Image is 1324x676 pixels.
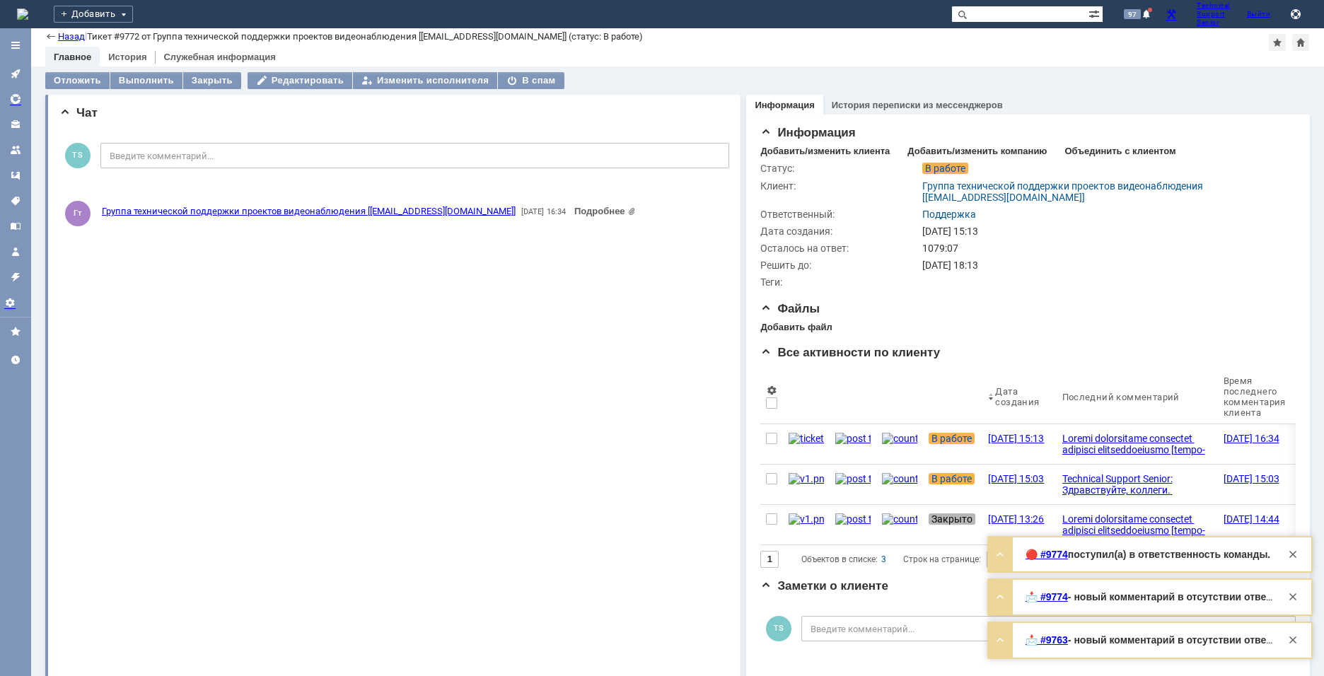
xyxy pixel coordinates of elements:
div: [DATE] 14:44 [1224,513,1279,525]
div: Technical Support Senior: Здравствуйте, коллеги. Проверили, приемная антенна работает штатно, наш... [1062,473,1212,564]
div: Последний комментарий [1062,392,1180,402]
span: В работе [929,433,975,444]
div: Закрыть [1284,631,1301,648]
a: 🔴 #9774 [1026,549,1068,560]
a: Клиенты [4,113,27,136]
a: Прикреплены файлы: image001.png, image002.jpg [574,206,636,216]
span: Информация [760,126,855,139]
a: post ticket.png [830,465,876,504]
button: Сохранить лог [1287,6,1304,23]
img: post ticket.png [835,433,871,444]
th: Время последнего комментария клиента [1218,370,1303,424]
span: Support [1197,10,1230,18]
span: В работе [922,163,968,174]
div: Объединить с клиентом [1064,146,1175,157]
span: 16:34 [547,207,566,216]
div: 3 [881,551,886,568]
a: Перейти на домашнюю страницу [17,8,28,20]
a: Теги [4,190,27,212]
img: v1.png [789,513,824,525]
a: История переписки из мессенджеров [832,100,1003,110]
a: 📩 #9763 [1026,634,1068,646]
div: Осталось на ответ: [760,243,919,254]
img: counter.png [882,513,917,525]
span: Technical [1197,1,1230,10]
a: Общая аналитика [4,88,27,110]
a: В работе [923,465,982,504]
div: Закрыть [1284,546,1301,563]
a: v1.png [783,505,830,544]
a: Loremi dolorsitame consectet adipisci elitseddoeiusmo [tempo-in@utla.et]: Dolore magn. Aliquaenim... [1057,505,1218,544]
div: Тикет #9772 от Группа технической поддержки проектов видеонаблюдения [[EMAIL_ADDRESS][DOMAIN_NAME... [87,31,643,42]
th: Дата создания [982,370,1056,424]
div: Клиент: [760,180,919,192]
div: Время последнего комментария клиента [1224,375,1286,418]
a: Шаблоны комментариев [4,164,27,187]
div: Здравствуйте, Ящик_служебный_mailbox_operator ! Ваше обращение зарегистрировано в Службе Техничес... [1026,591,1274,603]
span: Расширенный поиск [1088,6,1103,20]
div: Сделать домашней страницей [1292,34,1309,51]
a: Правила автоматизации [4,266,27,289]
img: logo [17,8,28,20]
div: [DATE] 16:34 [1224,433,1279,444]
span: Объектов в списке: [801,554,878,564]
a: [DATE] 15:03 [982,465,1056,504]
span: Senior [1197,18,1230,27]
a: post ticket.png [830,424,876,464]
a: [DATE] 14:44 [1218,505,1303,544]
div: Теги: [760,276,919,288]
i: Строк на странице: [801,551,981,568]
span: Заметки о клиенте [760,579,888,593]
a: Группа технической поддержки проектов видеонаблюдения [[EMAIL_ADDRESS][DOMAIN_NAME]] [102,204,516,218]
a: Команды и агенты [4,139,27,161]
a: Настройки [4,291,27,314]
img: ticket_notification.png [789,433,824,444]
span: Файлы [760,302,820,315]
div: Добавить/изменить компанию [907,146,1047,157]
div: | [85,30,87,41]
a: База знаний [4,215,27,238]
div: Закрыть [1284,588,1301,605]
a: Перейти в интерфейс администратора [1163,6,1180,23]
a: counter.png [876,505,923,544]
a: [DATE] 15:13 [982,424,1056,464]
div: Ответственный: [760,209,919,220]
a: [DATE] 15:03 [1218,465,1303,504]
span: Группа технической поддержки проектов видеонаблюдения [[EMAIL_ADDRESS][DOMAIN_NAME]] [102,206,516,216]
img: post ticket.png [835,473,871,484]
span: Закрыто [929,513,975,525]
a: 📩 #9774 [1026,591,1068,602]
a: v1.png [783,465,830,504]
span: Все активности по клиенту [760,346,940,359]
span: Настройки [4,297,27,308]
a: В работе [923,424,982,464]
img: counter.png [882,433,917,444]
div: Добавить [54,6,133,23]
a: Информация [755,100,814,110]
a: Назад [58,31,85,42]
a: Активности [4,62,27,85]
img: v1.png [789,473,824,484]
div: [DATE] 13:26 [988,513,1044,525]
a: Мой профиль [4,240,27,263]
div: Дата создания [995,386,1039,407]
span: [DATE] [521,207,544,216]
a: post ticket.png [830,505,876,544]
div: Добавить/изменить клиента [760,146,890,157]
a: counter.png [876,465,923,504]
div: [DATE] 15:03 [988,473,1044,484]
a: counter.png [876,424,923,464]
a: [DATE] 13:26 [982,505,1056,544]
img: counter.png [882,473,917,484]
a: Поддержка [922,209,976,220]
a: Группа технической поддержки проектов видеонаблюдения [[EMAIL_ADDRESS][DOMAIN_NAME]] [922,180,1203,203]
a: Закрыто [923,505,982,544]
a: Служебная информация [163,52,275,62]
span: В работе [929,473,975,484]
a: История [108,52,146,62]
div: [DATE] 15:13 [988,433,1044,444]
div: Добавить в избранное [1269,34,1286,51]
